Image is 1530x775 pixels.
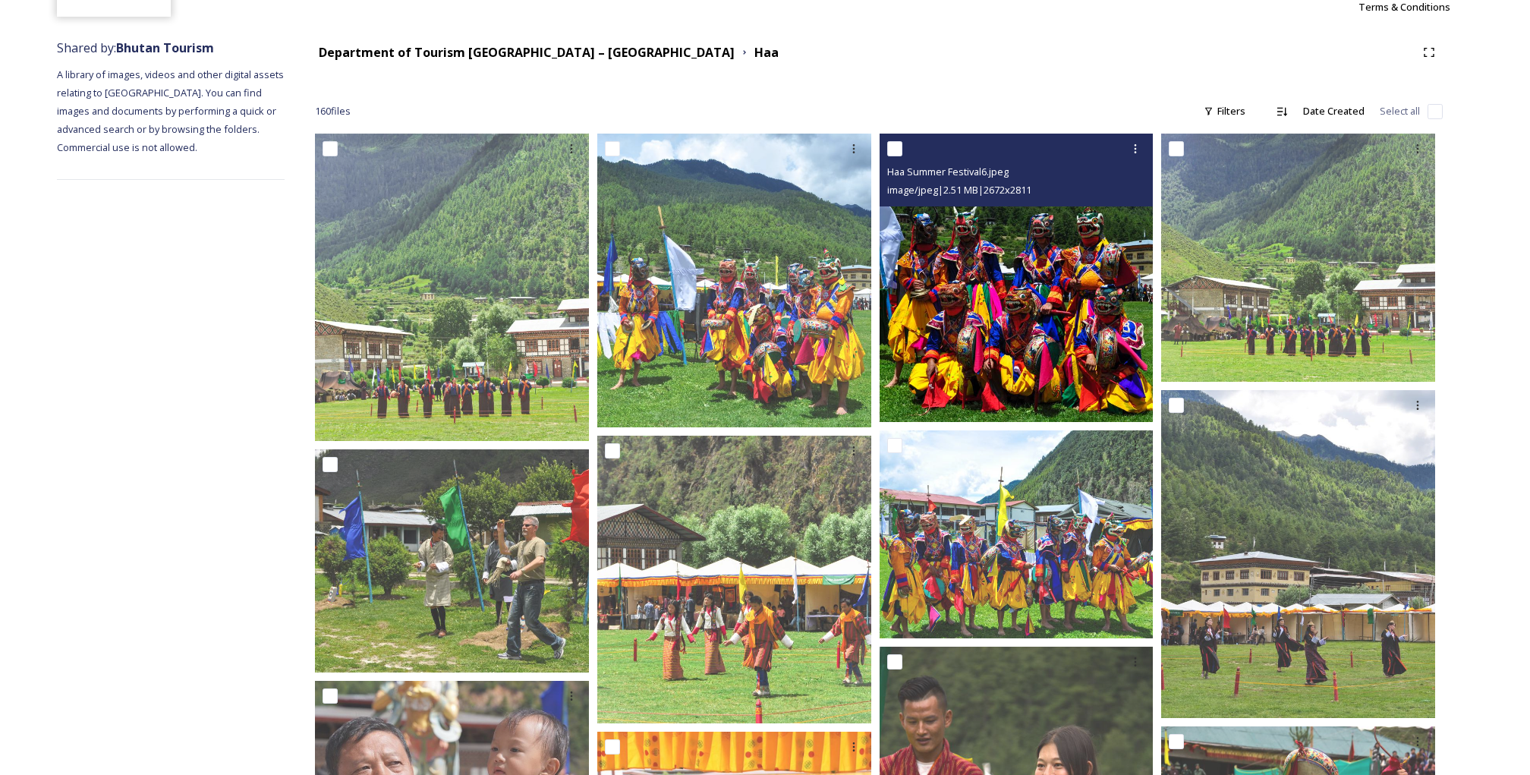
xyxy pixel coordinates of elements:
[754,44,779,61] strong: Haa
[1295,96,1372,126] div: Date Created
[315,449,589,673] img: Haa Summer Festival8.jpeg
[880,134,1154,422] img: Haa Summer Festival6.jpeg
[57,39,214,56] span: Shared by:
[319,44,735,61] strong: Department of Tourism [GEOGRAPHIC_DATA] – [GEOGRAPHIC_DATA]
[597,436,871,723] img: Haa Summer Festival1.jpeg
[315,134,589,441] img: Haa Summer Festival3.jpeg
[1196,96,1253,126] div: Filters
[1161,390,1435,718] img: Haa Summer Festival7.jpeg
[1161,134,1435,381] img: Haa Summer Festival4.jpeg
[880,430,1154,638] img: Haa Summer Festival2.jpg
[315,104,351,118] span: 160 file s
[57,68,286,154] span: A library of images, videos and other digital assets relating to [GEOGRAPHIC_DATA]. You can find ...
[597,134,871,427] img: Haa Summer Festival5.jpeg
[887,165,1009,178] span: Haa Summer Festival6.jpeg
[116,39,214,56] strong: Bhutan Tourism
[887,183,1031,197] span: image/jpeg | 2.51 MB | 2672 x 2811
[1380,104,1420,118] span: Select all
